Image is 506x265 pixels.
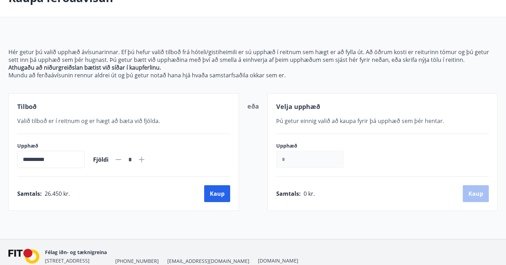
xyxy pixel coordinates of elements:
[276,190,301,198] span: Samtals :
[167,258,249,265] span: [EMAIL_ADDRESS][DOMAIN_NAME]
[204,185,230,202] button: Kaup
[93,156,109,163] span: Fjöldi
[17,142,85,149] label: Upphæð
[8,48,498,64] p: Hér getur þú valið upphæð ávísunarinnar. Ef þú hefur valið tilboð frá hóteli/gistiheimili er sú u...
[45,190,70,198] span: 26.450 kr.
[276,102,320,111] span: Velja upphæð
[258,257,298,264] a: [DOMAIN_NAME]
[17,102,37,111] span: Tilboð
[45,249,107,256] span: Félag iðn- og tæknigreina
[17,190,42,198] span: Samtals :
[304,190,315,198] span: 0 kr.
[247,102,259,110] span: eða
[276,142,351,149] label: Upphæð
[45,257,90,264] span: [STREET_ADDRESS]
[8,64,161,71] strong: Athugaðu að niðurgreiðslan bætist við síðar í kaupferlinu.
[8,249,39,264] img: FPQVkF9lTnNbbaRSFyT17YYeljoOGk5m51IhT0bO.png
[115,258,159,265] span: [PHONE_NUMBER]
[276,117,444,125] span: Þú getur einnig valið að kaupa fyrir þá upphæð sem þér hentar.
[17,117,160,125] span: Valið tilboð er í reitnum og er hægt að bæta við fjölda.
[8,71,498,79] p: Mundu að ferðaávísunin rennur aldrei út og þú getur notað hana hjá hvaða samstarfsaðila okkar sem...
